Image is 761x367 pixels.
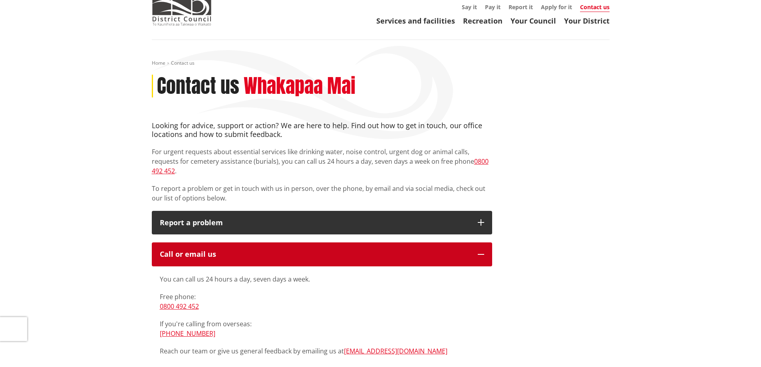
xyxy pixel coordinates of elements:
div: Call or email us [160,250,470,258]
a: Your Council [511,16,556,26]
p: Reach our team or give us general feedback by emailing us at [160,346,484,356]
p: If you're calling from overseas: [160,319,484,338]
button: Report a problem [152,211,492,235]
a: 0800 492 452 [160,302,199,311]
a: Services and facilities [376,16,455,26]
a: Apply for it [541,3,572,11]
a: Recreation [463,16,503,26]
a: [EMAIL_ADDRESS][DOMAIN_NAME] [344,347,447,355]
a: Say it [462,3,477,11]
p: Report a problem [160,219,470,227]
button: Call or email us [152,242,492,266]
a: Contact us [580,3,610,12]
h2: Whakapaa Mai [244,75,356,98]
iframe: Messenger Launcher [724,333,753,362]
h4: Looking for advice, support or action? We are here to help. Find out how to get in touch, our off... [152,121,492,139]
a: 0800 492 452 [152,157,489,175]
p: Free phone: [160,292,484,311]
a: [PHONE_NUMBER] [160,329,215,338]
h1: Contact us [157,75,239,98]
a: Pay it [485,3,501,11]
nav: breadcrumb [152,60,610,67]
a: Home [152,60,165,66]
span: Contact us [171,60,195,66]
p: You can call us 24 hours a day, seven days a week. [160,274,484,284]
p: For urgent requests about essential services like drinking water, noise control, urgent dog or an... [152,147,492,176]
p: To report a problem or get in touch with us in person, over the phone, by email and via social me... [152,184,492,203]
a: Report it [509,3,533,11]
a: Your District [564,16,610,26]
